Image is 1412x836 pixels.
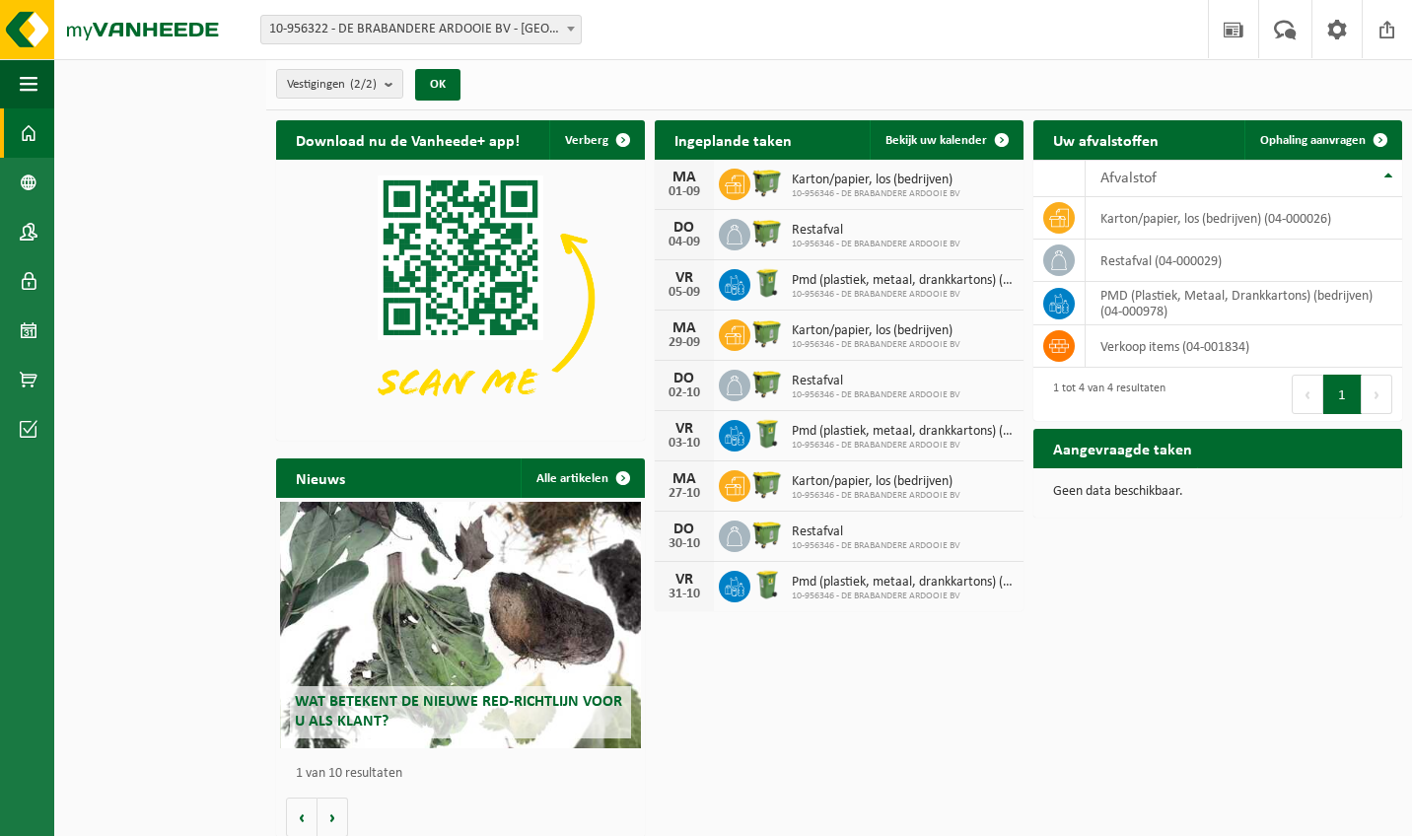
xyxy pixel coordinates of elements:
td: verkoop items (04-001834) [1086,325,1402,368]
td: PMD (Plastiek, Metaal, Drankkartons) (bedrijven) (04-000978) [1086,282,1402,325]
h2: Ingeplande taken [655,120,812,159]
span: Vestigingen [287,70,377,100]
div: DO [665,371,704,386]
span: Restafval [792,374,960,389]
h2: Nieuws [276,458,365,497]
span: 10-956346 - DE BRABANDERE ARDOOIE BV [792,490,960,502]
h2: Download nu de Vanheede+ app! [276,120,539,159]
img: WB-1100-HPE-GN-50 [750,166,784,199]
div: 31-10 [665,588,704,601]
p: 1 van 10 resultaten [296,767,635,781]
img: WB-0240-HPE-GN-50 [750,568,784,601]
button: Next [1362,375,1392,414]
button: OK [415,69,460,101]
img: WB-1100-HPE-GN-50 [750,316,784,350]
span: Karton/papier, los (bedrijven) [792,173,960,188]
span: Pmd (plastiek, metaal, drankkartons) (bedrijven) [792,575,1014,591]
span: 10-956322 - DE BRABANDERE ARDOOIE BV - ARDOOIE [260,15,582,44]
div: VR [665,572,704,588]
div: MA [665,320,704,336]
img: WB-0240-HPE-GN-50 [750,417,784,451]
div: 04-09 [665,236,704,249]
a: Ophaling aanvragen [1244,120,1400,160]
span: Karton/papier, los (bedrijven) [792,474,960,490]
div: 29-09 [665,336,704,350]
span: Restafval [792,524,960,540]
span: 10-956322 - DE BRABANDERE ARDOOIE BV - ARDOOIE [261,16,581,43]
button: Verberg [549,120,643,160]
span: Ophaling aanvragen [1260,134,1366,147]
p: Geen data beschikbaar. [1053,485,1382,499]
span: Wat betekent de nieuwe RED-richtlijn voor u als klant? [295,694,622,729]
div: DO [665,522,704,537]
span: Pmd (plastiek, metaal, drankkartons) (bedrijven) [792,273,1014,289]
span: Pmd (plastiek, metaal, drankkartons) (bedrijven) [792,424,1014,440]
a: Alle artikelen [521,458,643,498]
count: (2/2) [350,78,377,91]
a: Bekijk uw kalender [870,120,1022,160]
div: 02-10 [665,386,704,400]
span: 10-956346 - DE BRABANDERE ARDOOIE BV [792,239,960,250]
span: Restafval [792,223,960,239]
span: 10-956346 - DE BRABANDERE ARDOOIE BV [792,188,960,200]
iframe: chat widget [10,793,329,836]
span: 10-956346 - DE BRABANDERE ARDOOIE BV [792,440,1014,452]
div: 1 tot 4 van 4 resultaten [1043,373,1165,416]
span: 10-956346 - DE BRABANDERE ARDOOIE BV [792,591,1014,602]
span: Afvalstof [1100,171,1157,186]
td: karton/papier, los (bedrijven) (04-000026) [1086,197,1402,240]
img: Download de VHEPlus App [276,160,645,437]
div: VR [665,421,704,437]
div: 30-10 [665,537,704,551]
button: Vestigingen(2/2) [276,69,403,99]
div: MA [665,471,704,487]
img: WB-1100-HPE-GN-50 [750,216,784,249]
div: MA [665,170,704,185]
img: WB-1100-HPE-GN-50 [750,518,784,551]
div: VR [665,270,704,286]
span: Bekijk uw kalender [885,134,987,147]
span: 10-956346 - DE BRABANDERE ARDOOIE BV [792,339,960,351]
h2: Aangevraagde taken [1033,429,1212,467]
img: WB-0240-HPE-GN-50 [750,266,784,300]
div: 01-09 [665,185,704,199]
div: DO [665,220,704,236]
div: 27-10 [665,487,704,501]
a: Wat betekent de nieuwe RED-richtlijn voor u als klant? [280,502,642,748]
td: restafval (04-000029) [1086,240,1402,282]
span: 10-956346 - DE BRABANDERE ARDOOIE BV [792,540,960,552]
h2: Uw afvalstoffen [1033,120,1178,159]
span: Karton/papier, los (bedrijven) [792,323,960,339]
span: Verberg [565,134,608,147]
button: Previous [1292,375,1323,414]
div: 03-10 [665,437,704,451]
div: 05-09 [665,286,704,300]
span: 10-956346 - DE BRABANDERE ARDOOIE BV [792,289,1014,301]
img: WB-1100-HPE-GN-50 [750,367,784,400]
img: WB-1100-HPE-GN-50 [750,467,784,501]
span: 10-956346 - DE BRABANDERE ARDOOIE BV [792,389,960,401]
button: 1 [1323,375,1362,414]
